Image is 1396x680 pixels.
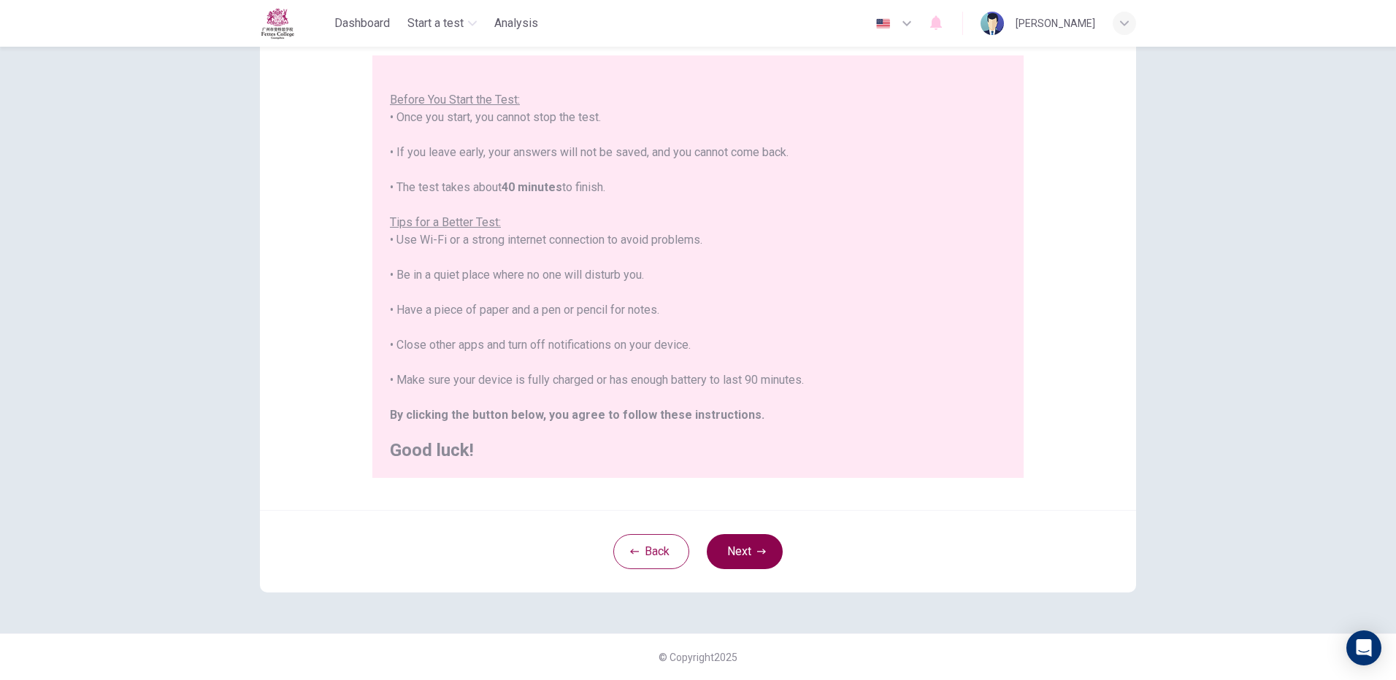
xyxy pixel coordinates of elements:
[659,652,737,663] span: © Copyright 2025
[488,10,544,36] button: Analysis
[390,408,764,422] b: By clicking the button below, you agree to follow these instructions.
[390,215,501,229] u: Tips for a Better Test:
[260,7,295,39] img: Fettes logo
[402,10,483,36] button: Start a test
[334,15,390,32] span: Dashboard
[260,7,329,39] a: Fettes logo
[981,12,1004,35] img: Profile picture
[1346,630,1381,665] div: Open Intercom Messenger
[407,15,464,32] span: Start a test
[874,18,892,29] img: en
[707,534,783,569] button: Next
[329,10,396,36] button: Dashboard
[613,534,689,569] button: Back
[1016,15,1095,32] div: [PERSON_NAME]
[494,15,538,32] span: Analysis
[390,93,520,107] u: Before You Start the Test:
[390,441,1006,459] h2: Good luck!
[502,180,562,194] b: 40 minutes
[390,56,1006,459] div: You are about to start a . • Once you start, you cannot stop the test. • If you leave early, your...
